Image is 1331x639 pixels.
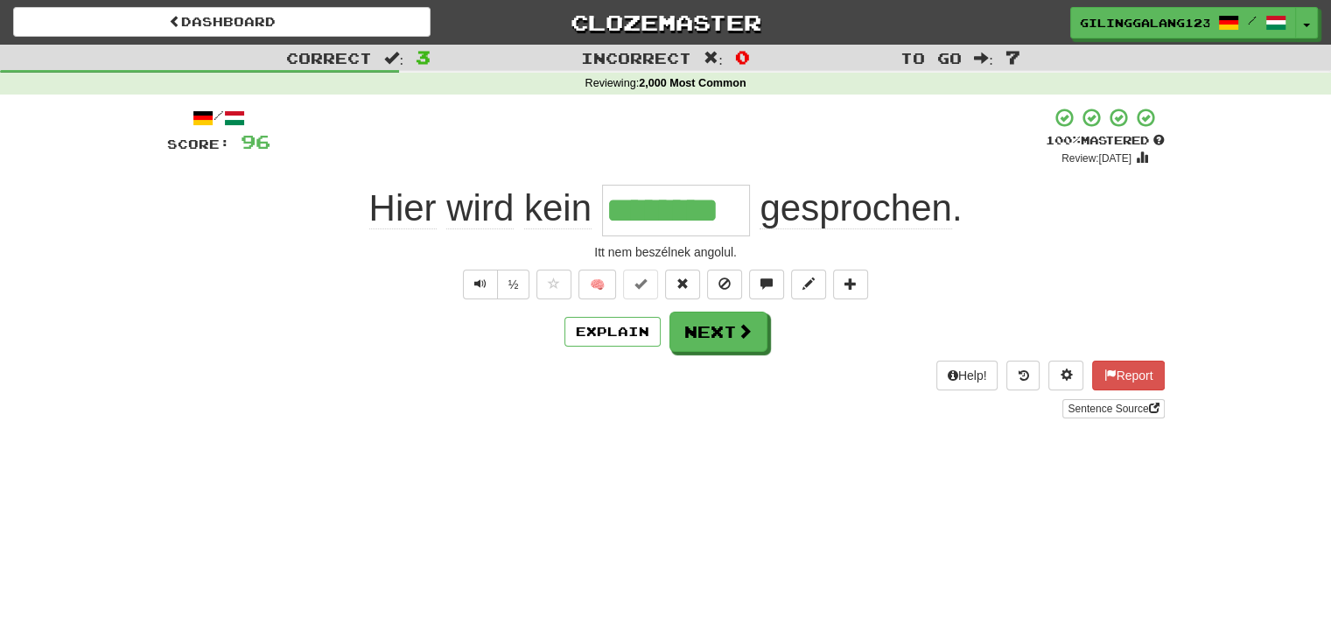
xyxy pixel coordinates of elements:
[639,77,746,89] strong: 2,000 Most Common
[13,7,431,37] a: Dashboard
[497,270,530,299] button: ½
[1006,361,1040,390] button: Round history (alt+y)
[704,51,723,66] span: :
[1080,15,1209,31] span: GIlinggalang123
[791,270,826,299] button: Edit sentence (alt+d)
[457,7,874,38] a: Clozemaster
[936,361,998,390] button: Help!
[578,270,616,299] button: 🧠
[581,49,691,67] span: Incorrect
[1061,152,1131,165] small: Review: [DATE]
[524,187,592,229] span: kein
[750,187,963,229] span: .
[416,46,431,67] span: 3
[463,270,498,299] button: Play sentence audio (ctl+space)
[167,243,1165,261] div: Itt nem beszélnek angolul.
[536,270,571,299] button: Favorite sentence (alt+f)
[1092,361,1164,390] button: Report
[564,317,661,347] button: Explain
[459,270,530,299] div: Text-to-speech controls
[369,187,437,229] span: Hier
[384,51,403,66] span: :
[1062,399,1164,418] a: Sentence Source
[900,49,962,67] span: To go
[286,49,372,67] span: Correct
[241,130,270,152] span: 96
[1046,133,1081,147] span: 100 %
[707,270,742,299] button: Ignore sentence (alt+i)
[1248,14,1257,26] span: /
[760,187,952,229] span: gesprochen
[735,46,750,67] span: 0
[665,270,700,299] button: Reset to 0% Mastered (alt+r)
[167,107,270,129] div: /
[974,51,993,66] span: :
[167,137,230,151] span: Score:
[1046,133,1165,149] div: Mastered
[749,270,784,299] button: Discuss sentence (alt+u)
[1070,7,1296,39] a: GIlinggalang123 /
[1005,46,1020,67] span: 7
[669,312,767,352] button: Next
[446,187,514,229] span: wird
[833,270,868,299] button: Add to collection (alt+a)
[623,270,658,299] button: Set this sentence to 100% Mastered (alt+m)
